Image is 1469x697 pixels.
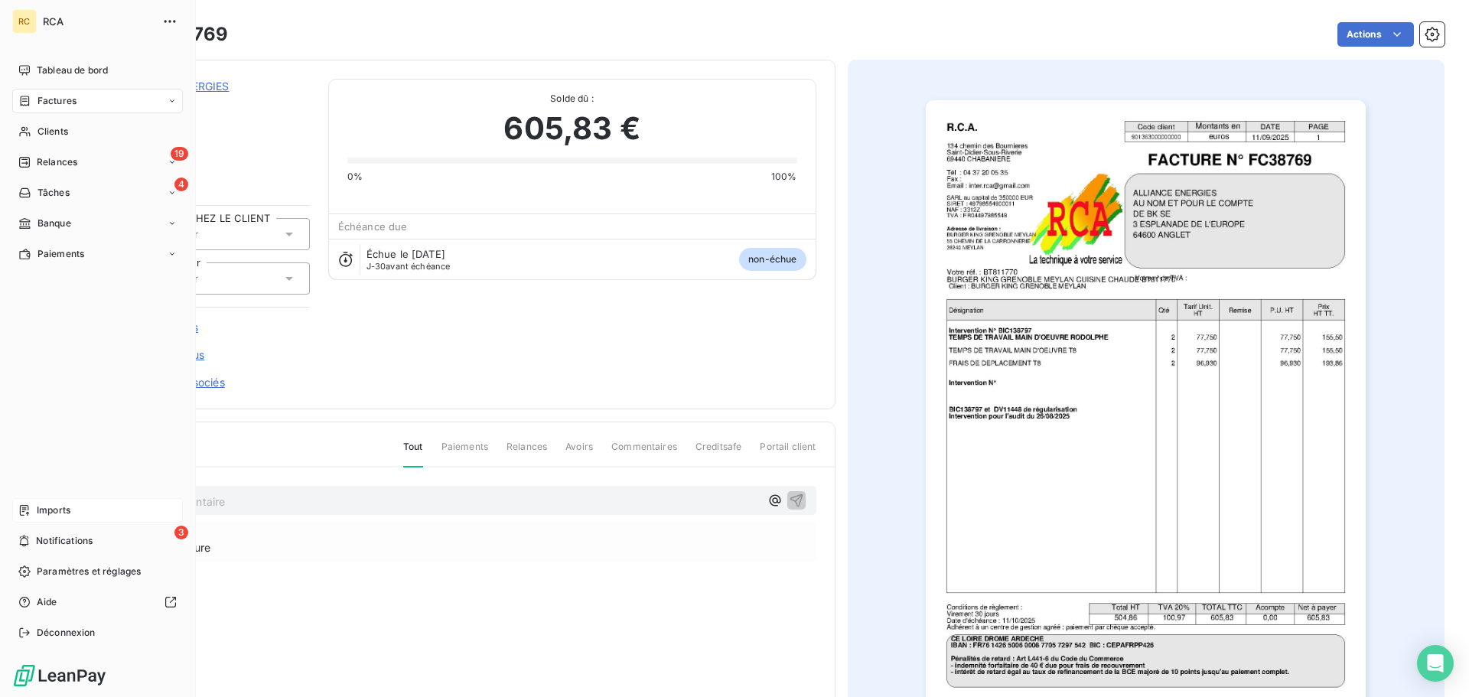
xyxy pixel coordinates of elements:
[37,503,70,517] span: Imports
[37,595,57,609] span: Aide
[347,92,797,106] span: Solde dû :
[366,261,386,272] span: J-30
[37,94,77,108] span: Factures
[1337,22,1414,47] button: Actions
[37,626,96,640] span: Déconnexion
[506,440,547,466] span: Relances
[37,247,84,261] span: Paiements
[441,440,488,466] span: Paiements
[565,440,593,466] span: Avoirs
[366,248,445,260] span: Échue le [DATE]
[37,64,108,77] span: Tableau de bord
[37,125,68,138] span: Clients
[12,9,37,34] div: RC
[12,663,107,688] img: Logo LeanPay
[36,534,93,548] span: Notifications
[1417,645,1454,682] div: Open Intercom Messenger
[37,565,141,578] span: Paramètres et réglages
[174,526,188,539] span: 3
[37,217,71,230] span: Banque
[695,440,742,466] span: Creditsafe
[37,186,70,200] span: Tâches
[37,155,77,169] span: Relances
[120,97,310,109] span: 90136300
[171,147,188,161] span: 19
[366,262,451,271] span: avant échéance
[403,440,423,467] span: Tout
[43,15,153,28] span: RCA
[739,248,806,271] span: non-échue
[174,178,188,191] span: 4
[611,440,677,466] span: Commentaires
[503,106,640,151] span: 605,83 €
[771,170,797,184] span: 100%
[12,590,183,614] a: Aide
[760,440,816,466] span: Portail client
[347,170,363,184] span: 0%
[338,220,408,233] span: Échéance due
